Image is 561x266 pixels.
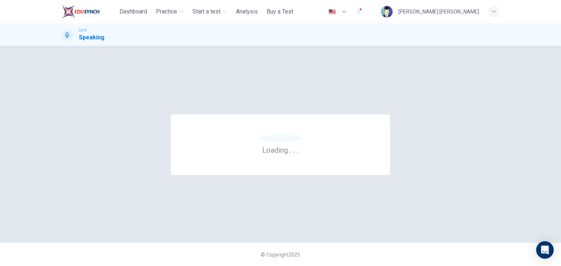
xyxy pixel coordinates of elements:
[264,5,296,18] button: Buy a Test
[536,241,554,259] div: Open Intercom Messenger
[398,7,479,16] div: [PERSON_NAME] [PERSON_NAME]
[381,6,393,17] img: Profile picture
[289,143,291,155] h6: .
[236,7,258,16] span: Analysis
[119,7,147,16] span: Dashboard
[328,9,337,15] img: en
[261,252,300,258] span: © Copyright 2025
[117,5,150,18] button: Dashboard
[61,4,117,19] a: ELTC logo
[79,28,87,33] span: CEFR
[233,5,261,18] button: Analysis
[190,5,230,18] button: Start a test
[61,4,100,19] img: ELTC logo
[156,7,177,16] span: Practice
[192,7,221,16] span: Start a test
[79,33,104,42] h1: Speaking
[153,5,187,18] button: Practice
[262,145,299,154] h6: Loading
[296,143,299,155] h6: .
[293,143,295,155] h6: .
[267,7,293,16] span: Buy a Test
